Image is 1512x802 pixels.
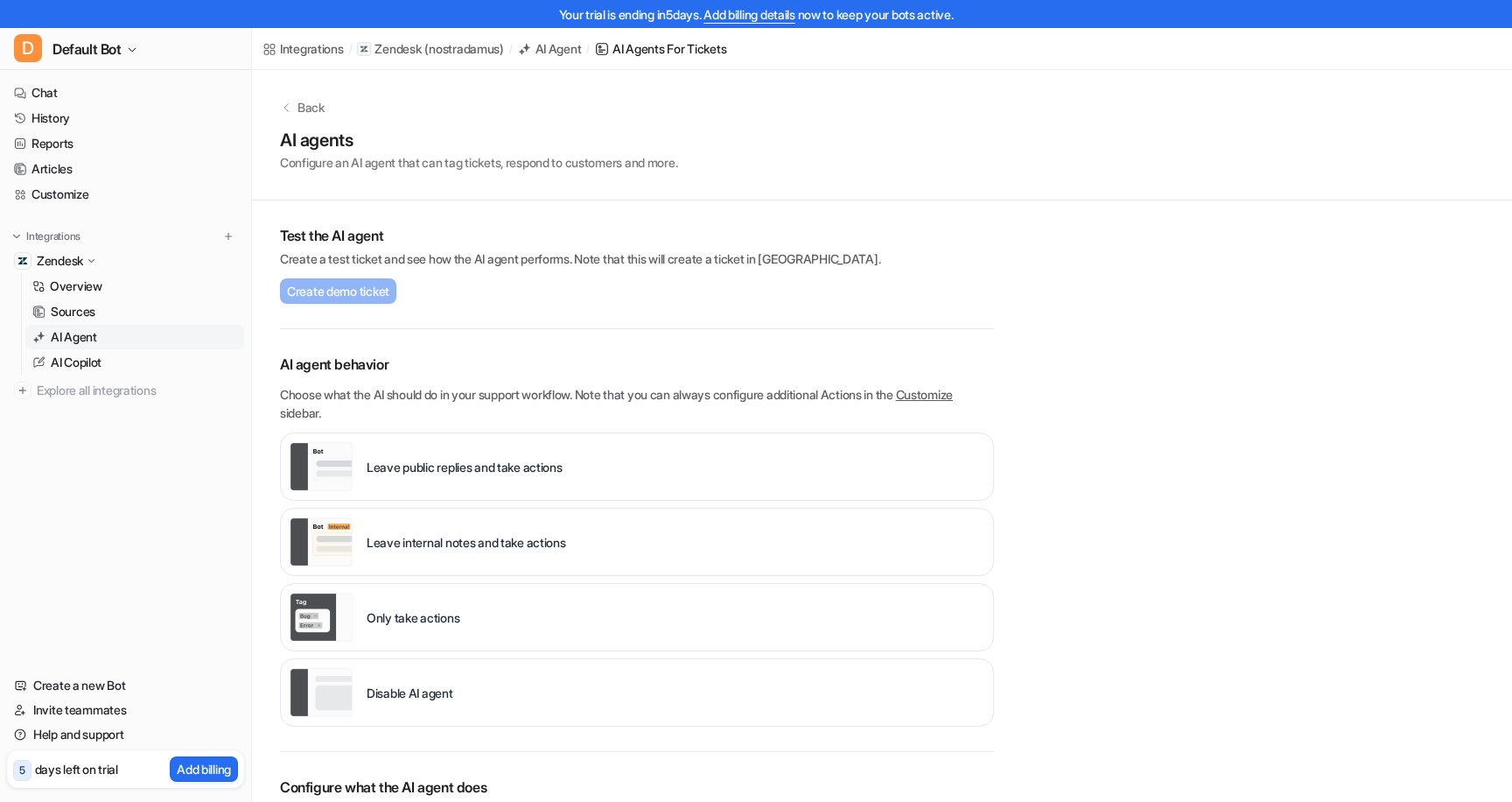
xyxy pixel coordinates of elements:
[280,658,994,727] div: paused::disabled
[37,252,83,270] p: Zendesk
[280,508,994,576] div: live::internal_reply
[7,81,244,105] a: Chat
[703,7,795,22] a: Add billing details
[280,39,344,58] div: Integrations
[280,153,677,172] p: Configure an AI agent that can tag tickets, respond to customers and more.
[7,228,86,245] button: Integrations
[7,698,244,722] a: Invite teammates
[14,34,42,62] span: D
[7,182,244,207] a: Customize
[280,127,677,153] h1: AI agents
[280,225,994,246] h2: Test the AI agent
[26,229,80,243] p: Integrations
[280,777,994,798] h2: Configure what the AI agent does
[290,442,353,491] img: Leave public replies and take actions
[297,98,325,116] p: Back
[535,39,582,58] div: AI Agent
[509,41,513,57] span: /
[7,378,244,403] a: Explore all integrations
[7,157,244,181] a: Articles
[7,131,244,156] a: Reports
[7,106,244,130] a: History
[280,250,994,268] p: Create a test ticket and see how the AI agent performs. Note that this will create a ticket in [G...
[280,583,994,651] div: live::disabled
[222,230,234,243] img: menu_add.svg
[35,760,118,778] p: days left on trial
[290,593,353,642] img: Only take actions
[287,282,389,300] span: Create demo ticket
[896,387,953,402] a: Customize
[25,274,244,299] a: Overview
[25,299,244,324] a: Sources
[17,256,28,266] img: Zendesk
[357,40,503,58] a: Zendesk(nostradamus)
[374,40,421,58] p: Zendesk
[51,328,97,346] p: AI Agent
[51,303,95,320] p: Sources
[367,609,459,627] p: Only take actions
[25,325,244,349] a: AI Agent
[367,458,563,476] p: Leave public replies and take actions
[280,433,994,501] div: live::external_reply
[280,385,994,422] p: Choose what the AI should do in your support workflow. Note that you can always configure additio...
[280,278,396,304] button: Create demo ticket
[518,39,582,58] a: AI Agent
[367,533,566,552] p: Leave internal notes and take actions
[262,39,344,58] a: Integrations
[290,517,353,566] img: Leave internal notes and take actions
[7,673,244,698] a: Create a new Bot
[177,760,231,778] p: Add billing
[14,382,31,399] img: explore all integrations
[586,41,590,57] span: /
[612,39,726,58] div: AI Agents for tickets
[37,376,237,405] span: Explore all integrations
[10,230,23,243] img: expand menu
[595,39,726,58] a: AI Agents for tickets
[50,278,102,295] p: Overview
[349,41,353,57] span: /
[52,37,122,61] span: Default Bot
[51,354,101,371] p: AI Copilot
[424,40,503,58] p: ( nostradamus )
[25,350,244,375] a: AI Copilot
[19,763,25,778] p: 5
[170,756,238,782] button: Add billing
[280,354,994,375] p: AI agent behavior
[290,668,353,717] img: Disable AI agent
[367,684,453,702] p: Disable AI agent
[7,722,244,747] a: Help and support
